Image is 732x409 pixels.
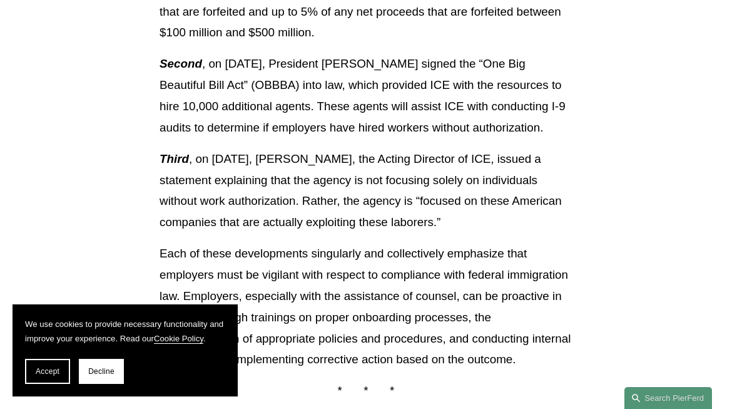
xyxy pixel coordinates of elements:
em: Second [160,57,202,70]
p: We use cookies to provide necessary functionality and improve your experience. Read our . [25,317,225,347]
p: , on [DATE], [PERSON_NAME], the Acting Director of ICE, issued a statement explaining that the ag... [160,148,572,233]
p: , on [DATE], President [PERSON_NAME] signed the “One Big Beautiful Bill Act” (OBBBA) into law, wh... [160,53,572,138]
p: Each of these developments singularly and collectively emphasize that employers must be vigilant ... [160,243,572,370]
section: Cookie banner [13,304,238,397]
a: Cookie Policy [154,334,203,343]
span: Accept [36,367,59,376]
em: Third [160,152,189,165]
span: Decline [88,367,114,376]
a: Search this site [624,387,712,409]
button: Decline [79,359,124,384]
button: Accept [25,359,70,384]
